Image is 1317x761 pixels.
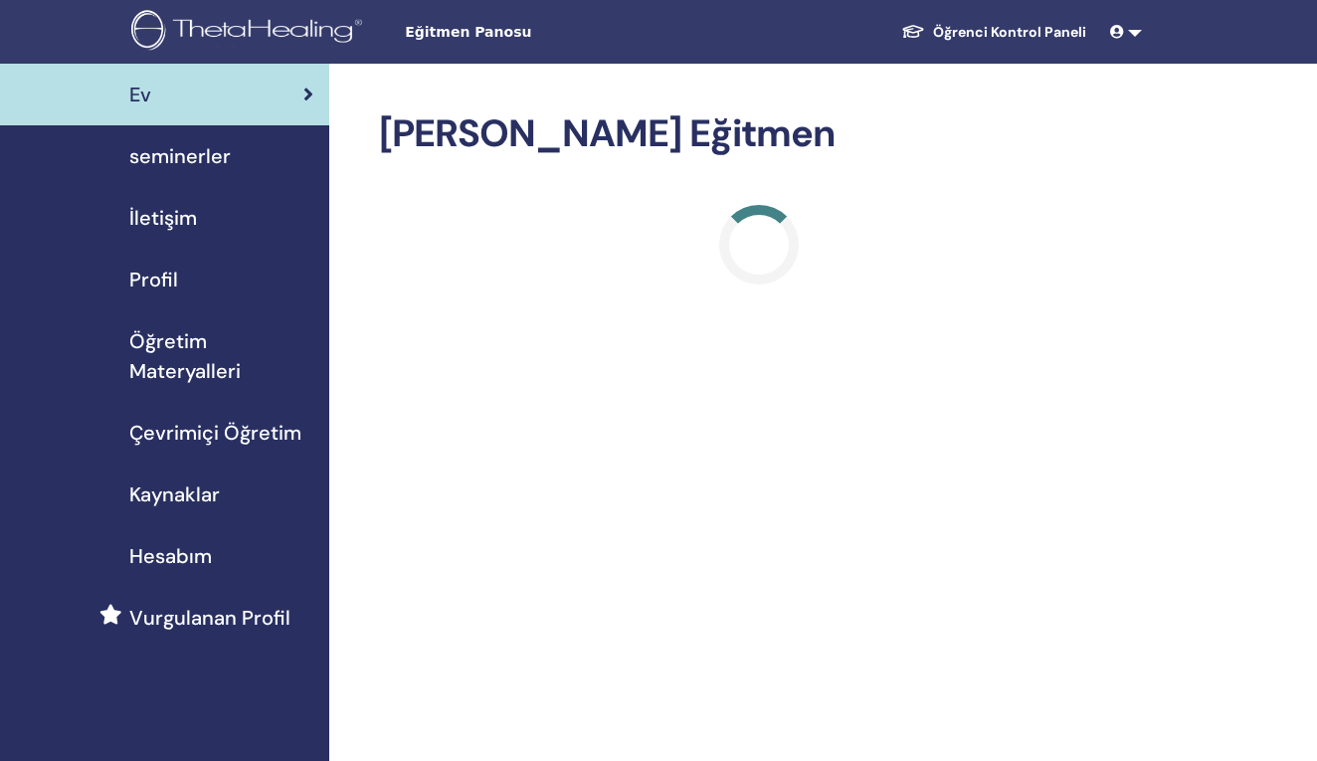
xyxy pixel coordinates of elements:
span: seminerler [129,141,231,171]
a: Öğrenci Kontrol Paneli [885,14,1102,51]
span: Kaynaklar [129,479,220,509]
span: İletişim [129,203,197,233]
img: graduation-cap-white.svg [901,23,925,40]
span: Eğitmen Panosu [405,22,703,43]
span: Vurgulanan Profil [129,603,290,633]
span: Çevrimiçi Öğretim [129,418,301,448]
span: Öğretim Materyalleri [129,326,313,386]
h2: [PERSON_NAME] Eğitmen [379,111,1138,157]
img: logo.png [131,10,369,55]
span: Ev [129,80,151,109]
span: Hesabım [129,541,212,571]
span: Profil [129,265,178,294]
